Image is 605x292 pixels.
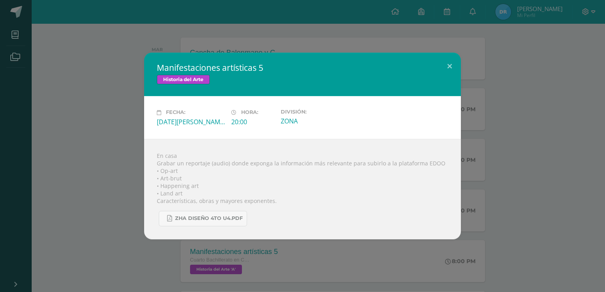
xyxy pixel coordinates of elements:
[175,215,243,222] span: ZHA diseño 4to U4.pdf
[157,62,448,73] h2: Manifestaciones artísticas 5
[438,53,461,80] button: Close (Esc)
[157,75,210,84] span: Historia del Arte
[281,109,349,115] label: División:
[281,117,349,125] div: ZONA
[166,110,185,116] span: Fecha:
[144,139,461,239] div: En casa Grabar un reportaje (audio) donde exponga la información más relevante para subirlo a la ...
[159,211,247,226] a: ZHA diseño 4to U4.pdf
[231,118,274,126] div: 20:00
[157,118,225,126] div: [DATE][PERSON_NAME]
[241,110,258,116] span: Hora:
